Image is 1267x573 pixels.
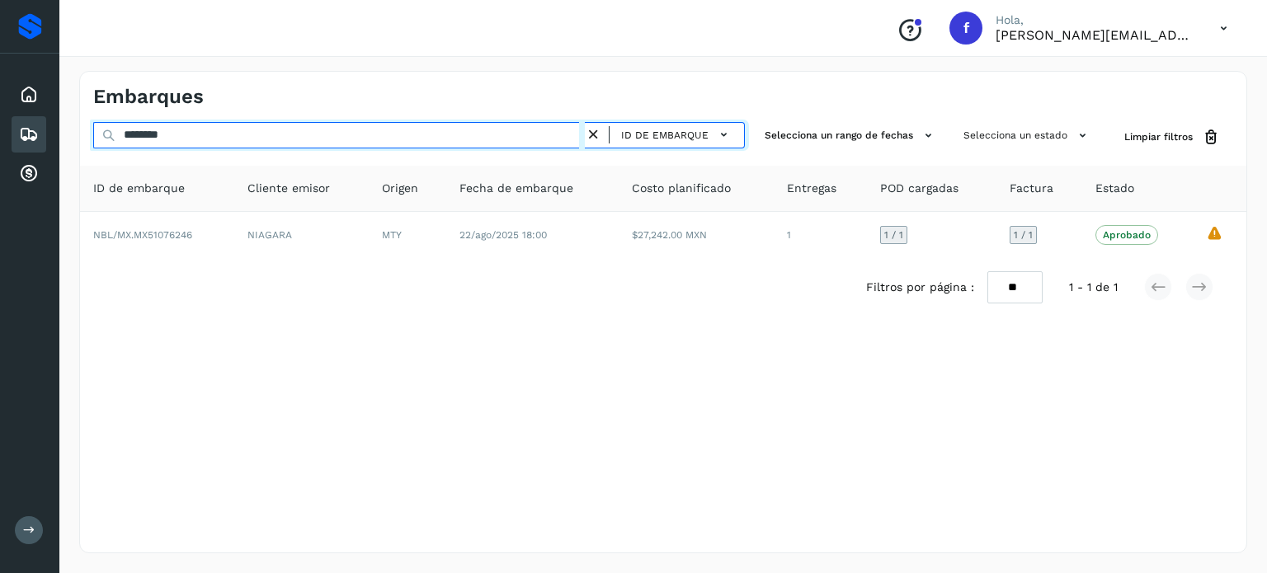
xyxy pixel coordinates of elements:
[1095,180,1134,197] span: Estado
[1010,180,1053,197] span: Factura
[787,180,836,197] span: Entregas
[996,27,1194,43] p: flor.compean@gruporeyes.com.mx
[459,229,547,241] span: 22/ago/2025 18:00
[619,212,773,258] td: $27,242.00 MXN
[1111,122,1233,153] button: Limpiar filtros
[758,122,944,149] button: Selecciona un rango de fechas
[93,229,192,241] span: NBL/MX.MX51076246
[880,180,958,197] span: POD cargadas
[12,156,46,192] div: Cuentas por cobrar
[621,128,709,143] span: ID de embarque
[774,212,867,258] td: 1
[247,180,330,197] span: Cliente emisor
[1069,279,1118,296] span: 1 - 1 de 1
[93,85,204,109] h4: Embarques
[93,180,185,197] span: ID de embarque
[369,212,446,258] td: MTY
[382,180,418,197] span: Origen
[459,180,573,197] span: Fecha de embarque
[1014,230,1033,240] span: 1 / 1
[12,77,46,113] div: Inicio
[884,230,903,240] span: 1 / 1
[616,123,737,147] button: ID de embarque
[12,116,46,153] div: Embarques
[234,212,369,258] td: NIAGARA
[1103,229,1151,241] p: Aprobado
[866,279,974,296] span: Filtros por página :
[1124,129,1193,144] span: Limpiar filtros
[632,180,731,197] span: Costo planificado
[957,122,1098,149] button: Selecciona un estado
[996,13,1194,27] p: Hola,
